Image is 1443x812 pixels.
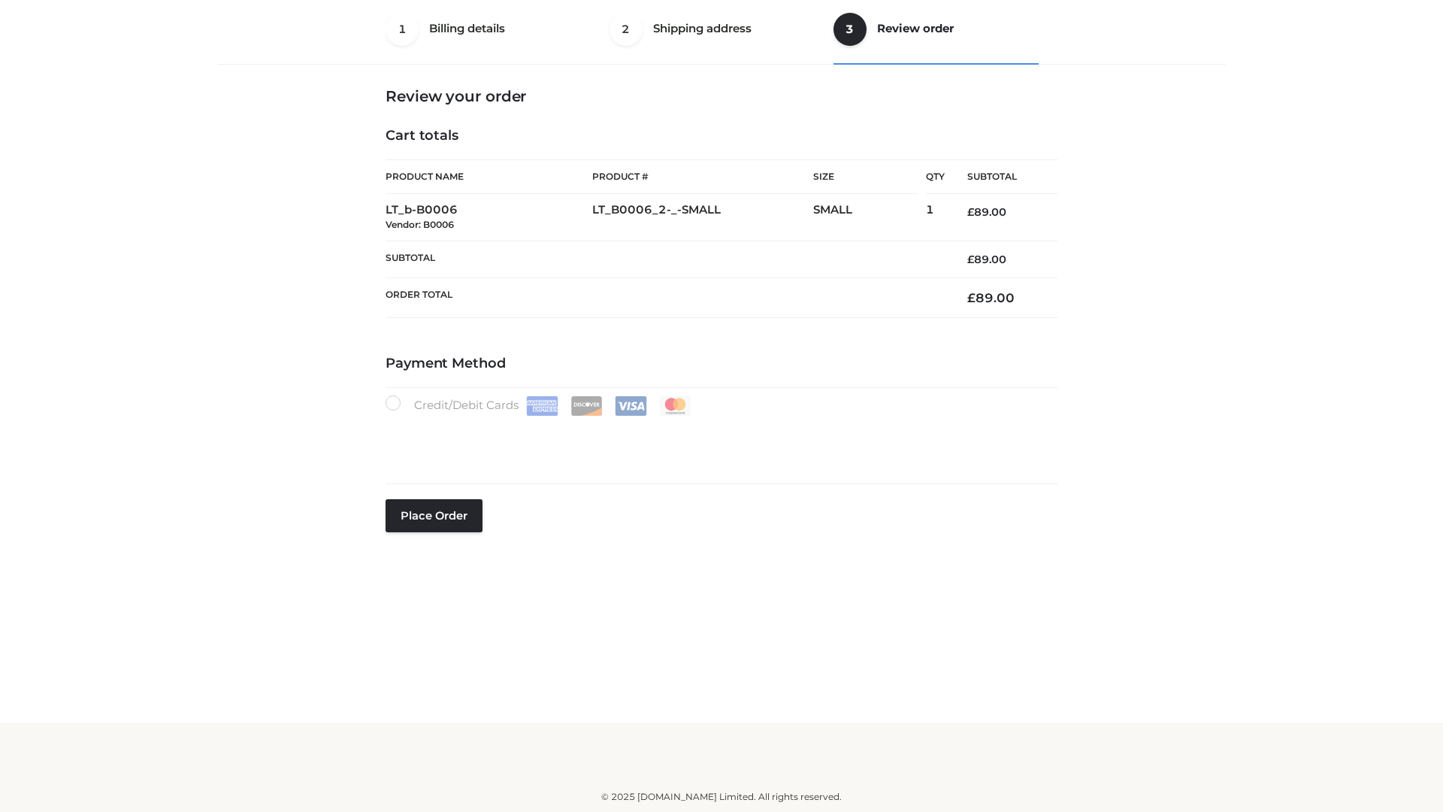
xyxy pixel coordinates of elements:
th: Subtotal [386,241,945,277]
h4: Cart totals [386,128,1057,144]
div: © 2025 [DOMAIN_NAME] Limited. All rights reserved. [223,789,1220,804]
th: Order Total [386,278,945,318]
th: Product # [592,159,813,194]
th: Product Name [386,159,592,194]
img: Mastercard [659,396,691,416]
h3: Review your order [386,87,1057,105]
img: Discover [570,396,603,416]
td: 1 [926,194,945,241]
th: Size [813,160,918,194]
img: Visa [615,396,647,416]
td: LT_b-B0006 [386,194,592,241]
iframe: Secure payment input frame [383,413,1054,468]
span: £ [967,253,974,266]
bdi: 89.00 [967,253,1006,266]
img: Amex [526,396,558,416]
small: Vendor: B0006 [386,219,454,230]
bdi: 89.00 [967,290,1015,305]
h4: Payment Method [386,356,1057,372]
td: LT_B0006_2-_-SMALL [592,194,813,241]
td: SMALL [813,194,926,241]
bdi: 89.00 [967,205,1006,219]
th: Qty [926,159,945,194]
span: £ [967,205,974,219]
label: Credit/Debit Cards [386,395,693,416]
span: £ [967,290,976,305]
button: Place order [386,499,483,532]
th: Subtotal [945,160,1057,194]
